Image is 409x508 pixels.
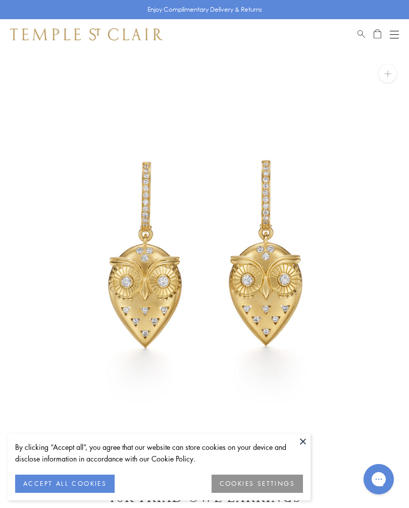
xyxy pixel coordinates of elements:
img: Temple St. Clair [10,28,163,40]
iframe: Gorgias live chat messenger [359,460,399,498]
a: Search [357,28,365,40]
button: ACCEPT ALL COOKIES [15,475,115,493]
p: Enjoy Complimentary Delivery & Returns [147,5,262,15]
a: Open Shopping Bag [374,28,381,40]
div: By clicking “Accept all”, you agree that our website can store cookies on your device and disclos... [15,441,303,465]
button: COOKIES SETTINGS [212,475,303,493]
button: Open navigation [390,28,399,40]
